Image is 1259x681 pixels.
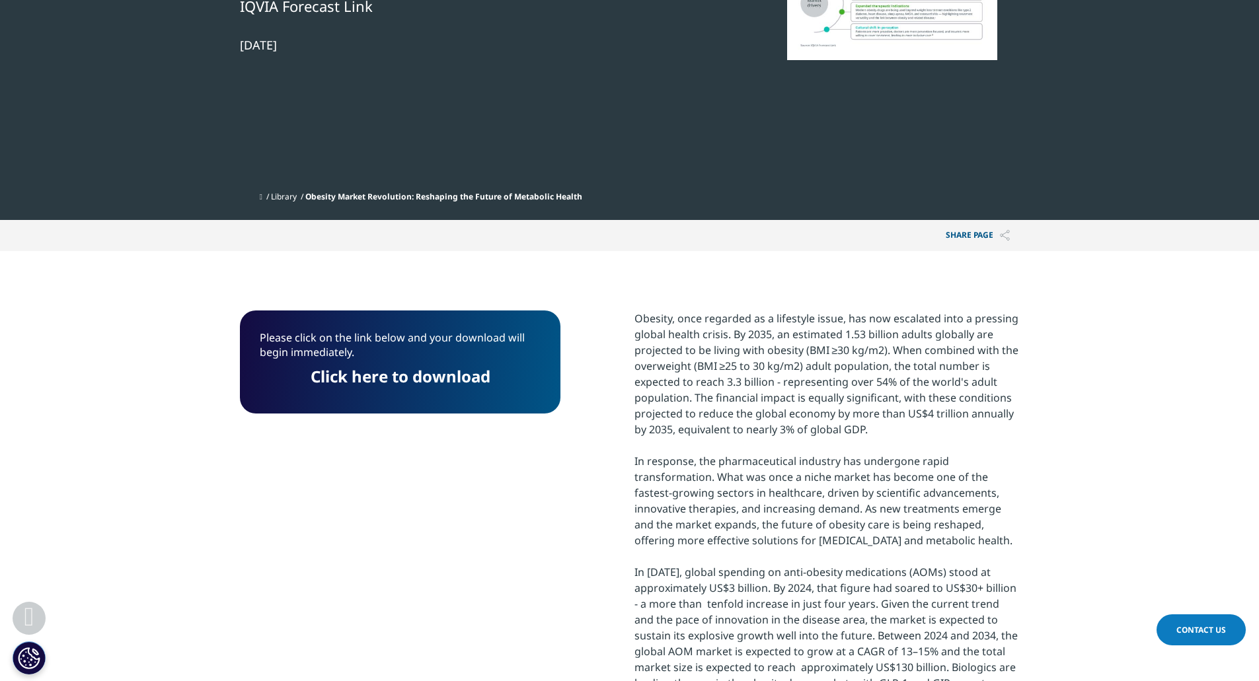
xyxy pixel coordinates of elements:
[13,641,46,674] button: Cookie Settings
[305,191,582,202] span: Obesity Market Revolution: Reshaping the Future of Metabolic Health
[1157,614,1246,645] a: Contact Us
[260,330,541,369] p: Please click on the link below and your download will begin immediately.
[240,37,693,53] div: [DATE]
[1176,624,1226,635] span: Contact Us
[271,191,297,202] a: Library
[936,220,1020,251] button: Share PAGEShare PAGE
[310,365,490,387] a: Click here to download
[1000,230,1010,241] img: Share PAGE
[936,220,1020,251] p: Share PAGE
